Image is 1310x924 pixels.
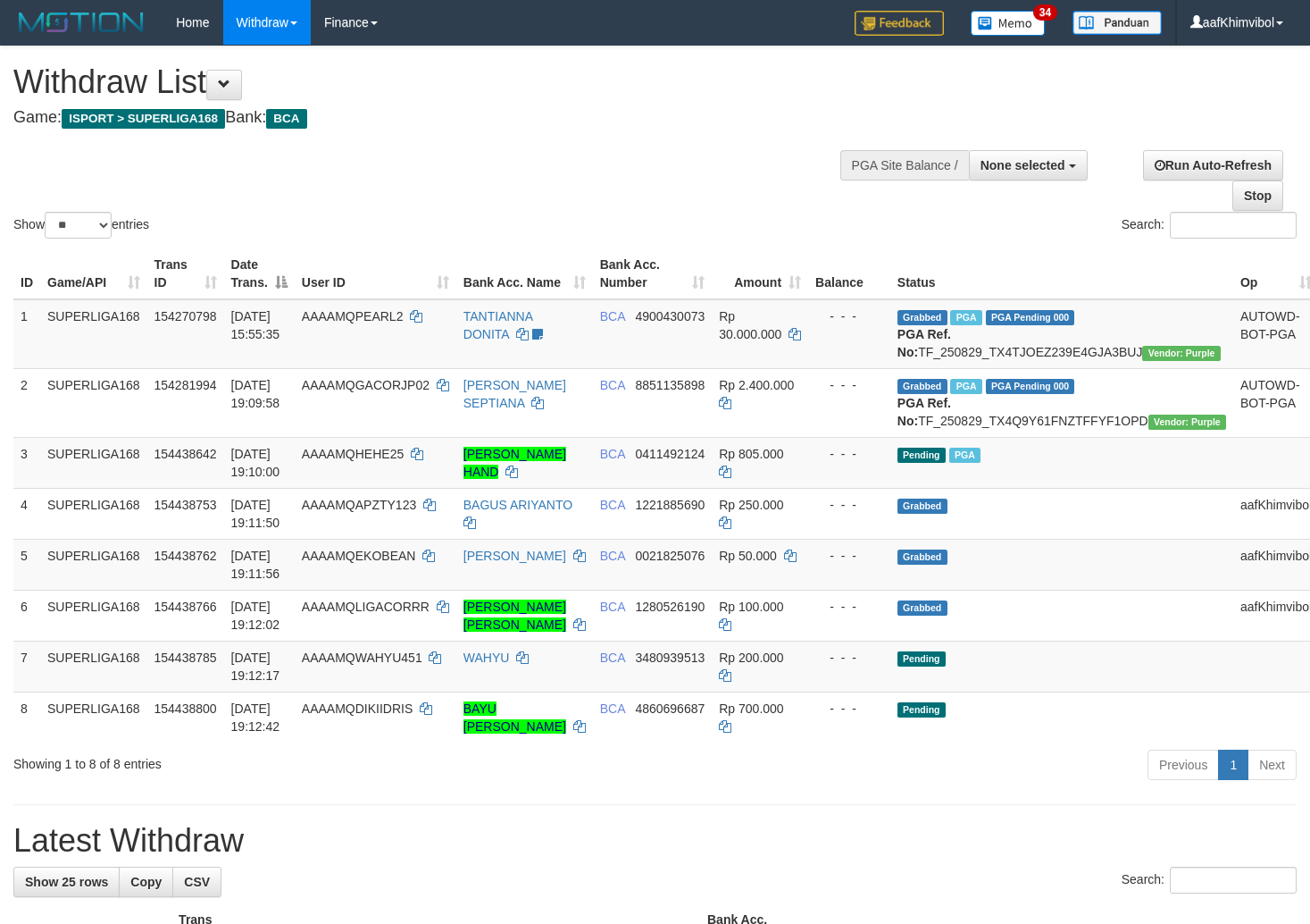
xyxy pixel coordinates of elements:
b: PGA Ref. No: [897,396,951,428]
span: BCA [600,309,625,323]
div: - - - [815,700,883,718]
input: Search: [1170,212,1297,239]
span: Copy 4860696687 to clipboard [635,701,705,716]
span: CSV [184,875,210,889]
span: BCA [266,109,306,129]
div: - - - [815,547,883,565]
a: Previous [1147,750,1219,780]
th: User ID: activate to sort column ascending [295,248,456,299]
span: None selected [980,158,1065,172]
label: Search: [1122,212,1297,239]
span: BCA [600,651,625,665]
a: 1 [1218,750,1248,780]
td: SUPERLIGA168 [40,488,147,539]
th: ID [13,248,40,299]
a: BAYU [PERSON_NAME] [463,701,566,734]
span: Pending [897,448,946,463]
h4: Game: Bank: [13,109,855,127]
td: 1 [13,299,40,369]
span: AAAAMQWAHYU451 [302,651,422,665]
a: [PERSON_NAME] SEPTIANA [463,378,566,410]
span: 154281994 [154,378,217,392]
span: AAAAMQGACORJP02 [302,378,430,392]
span: Copy 1221885690 to clipboard [635,498,705,512]
a: Run Auto-Refresh [1143,150,1283,181]
span: Marked by aafsoycanthlai [949,448,980,463]
h1: Latest Withdraw [13,823,1297,859]
span: [DATE] 19:10:00 [231,447,280,479]
span: PGA Pending [986,310,1075,325]
span: AAAAMQPEARL2 [302,309,404,323]
td: SUPERLIGA168 [40,692,147,743]
span: Marked by aafnonsreyleab [950,379,981,394]
a: [PERSON_NAME] [PERSON_NAME] [463,600,566,632]
div: - - - [815,496,883,514]
span: Rp 100.000 [719,600,783,614]
div: - - - [815,649,883,667]
td: SUPERLIGA168 [40,539,147,590]
button: None selected [969,150,1088,181]
span: Rp 50.000 [719,549,777,563]
span: AAAAMQEKOBEAN [302,549,416,563]
span: Vendor URL: https://trx4.1velocity.biz [1148,415,1226,430]
img: MOTION_logo.png [13,9,149,36]
div: - - - [815,307,883,325]
img: Button%20Memo.svg [971,11,1046,36]
span: Grabbed [897,550,947,565]
span: AAAAMQLIGACORRR [302,600,430,614]
span: 154438766 [154,600,217,614]
span: [DATE] 19:11:56 [231,549,280,581]
a: Copy [119,867,173,897]
span: BCA [600,549,625,563]
td: 2 [13,368,40,437]
span: 154438753 [154,498,217,512]
label: Search: [1122,867,1297,894]
span: 154270798 [154,309,217,323]
span: 154438800 [154,701,217,716]
td: SUPERLIGA168 [40,299,147,369]
h1: Withdraw List [13,64,855,100]
span: BCA [600,701,625,716]
input: Search: [1170,867,1297,894]
td: TF_250829_TX4TJOEZ239E4GJA3BUJ [890,299,1233,369]
span: BCA [600,600,625,614]
span: Copy 8851135898 to clipboard [635,378,705,392]
span: BCA [600,498,625,512]
label: Show entries [13,212,149,239]
div: PGA Site Balance / [840,150,969,181]
span: AAAAMQHEHE25 [302,447,404,461]
span: Grabbed [897,379,947,394]
img: panduan.png [1072,11,1162,35]
span: BCA [600,447,625,461]
th: Game/API: activate to sort column ascending [40,248,147,299]
span: Rp 805.000 [719,447,783,461]
div: Showing 1 to 8 of 8 entries [13,748,532,773]
td: 8 [13,692,40,743]
th: Status [890,248,1233,299]
th: Amount: activate to sort column ascending [712,248,808,299]
th: Date Trans.: activate to sort column descending [224,248,295,299]
span: Copy 1280526190 to clipboard [635,600,705,614]
span: Copy 0021825076 to clipboard [635,549,705,563]
select: Showentries [45,212,112,239]
div: - - - [815,376,883,394]
span: Copy 3480939513 to clipboard [635,651,705,665]
th: Bank Acc. Name: activate to sort column ascending [456,248,593,299]
span: PGA Pending [986,379,1075,394]
div: - - - [815,598,883,616]
td: SUPERLIGA168 [40,590,147,641]
div: - - - [815,445,883,463]
span: [DATE] 19:09:58 [231,378,280,410]
td: 3 [13,437,40,488]
td: 7 [13,641,40,692]
span: Pending [897,651,946,667]
span: [DATE] 19:12:02 [231,600,280,632]
span: Copy 4900430073 to clipboard [635,309,705,323]
span: Rp 700.000 [719,701,783,716]
span: Rp 250.000 [719,498,783,512]
a: Show 25 rows [13,867,120,897]
span: Rp 30.000.000 [719,309,781,341]
img: Feedback.jpg [855,11,944,36]
span: Pending [897,702,946,718]
span: Show 25 rows [25,875,108,889]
